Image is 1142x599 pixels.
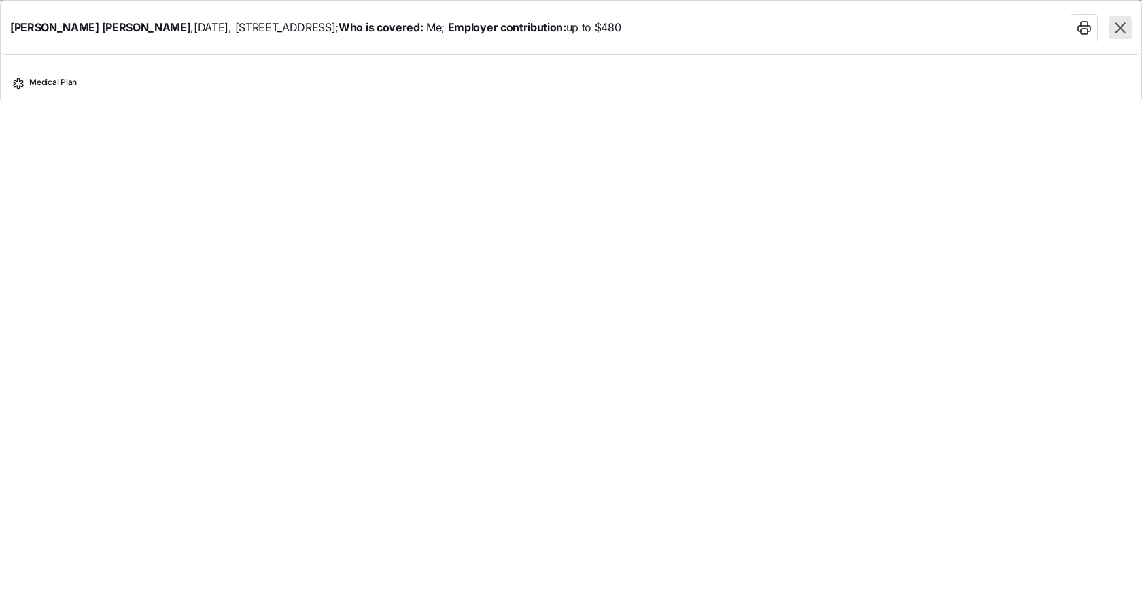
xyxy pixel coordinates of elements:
[339,20,423,34] b: Who is covered:
[448,20,566,34] b: Employer contribution:
[10,19,621,36] span: , [DATE] , [STREET_ADDRESS] ; Me ; up to $480
[1109,16,1132,39] button: Close plan comparison table
[10,20,190,34] b: [PERSON_NAME] [PERSON_NAME]
[29,77,77,95] span: Medical Plan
